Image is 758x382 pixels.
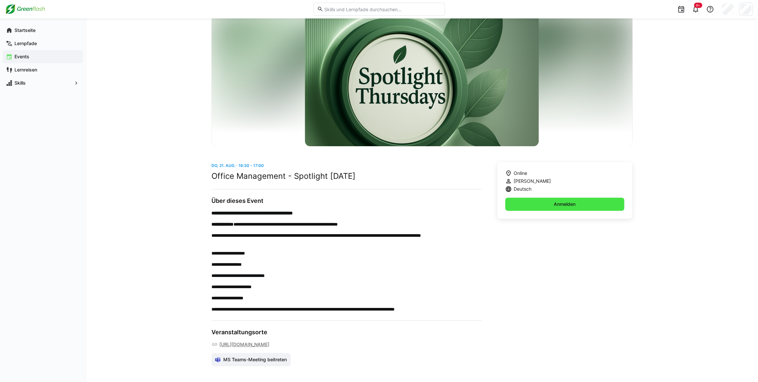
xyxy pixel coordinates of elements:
[553,201,576,207] span: Anmelden
[696,3,700,7] span: 9+
[211,353,291,366] a: MS Teams-Meeting beitreten
[222,356,287,363] span: MS Teams-Meeting beitreten
[211,197,481,205] h3: Über dieses Event
[211,171,481,181] h2: Office Management - Spotlight [DATE]
[514,178,551,184] span: [PERSON_NAME]
[211,329,481,336] h3: Veranstaltungsorte
[323,6,441,12] input: Skills und Lernpfade durchsuchen…
[211,163,264,168] span: Do, 21. Aug. · 16:30 - 17:00
[219,341,269,348] a: [URL][DOMAIN_NAME]
[514,170,527,177] span: Online
[514,186,531,192] span: Deutsch
[505,198,624,211] button: Anmelden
